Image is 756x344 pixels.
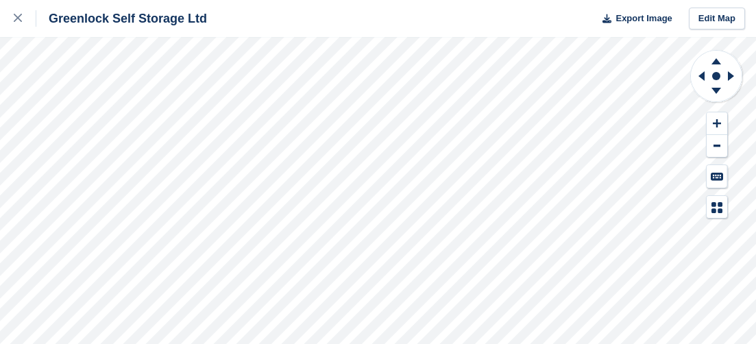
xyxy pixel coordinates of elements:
button: Zoom In [707,112,727,135]
button: Export Image [594,8,672,30]
div: Greenlock Self Storage Ltd [36,10,207,27]
a: Edit Map [689,8,745,30]
button: Map Legend [707,196,727,219]
button: Zoom Out [707,135,727,158]
button: Keyboard Shortcuts [707,165,727,188]
span: Export Image [615,12,672,25]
